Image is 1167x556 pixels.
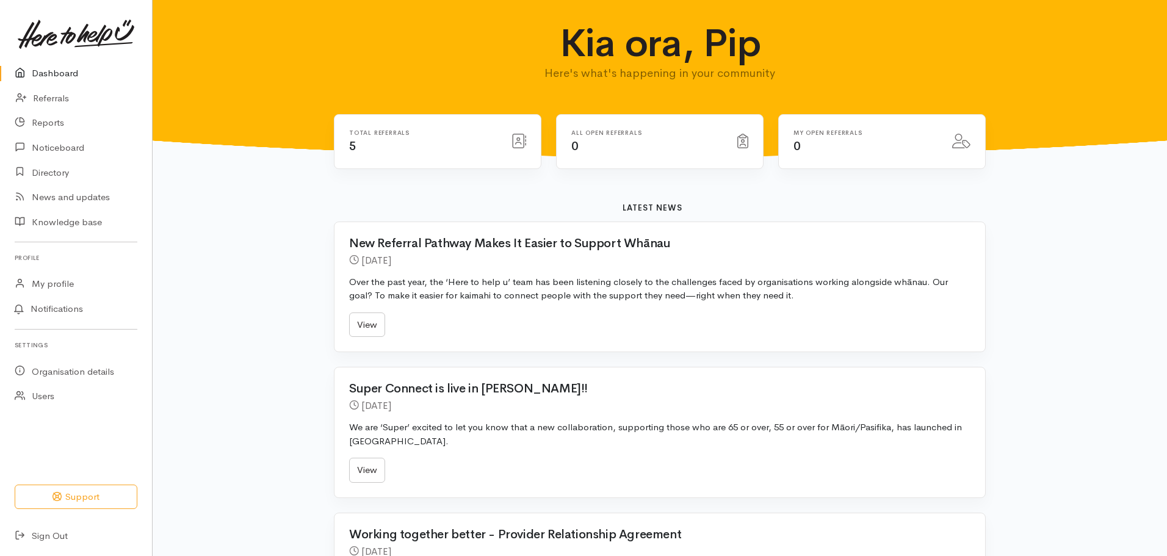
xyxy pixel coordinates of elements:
h1: Kia ora, Pip [421,22,899,65]
span: 0 [571,139,579,154]
span: 5 [349,139,356,154]
h6: All open referrals [571,129,723,136]
span: 0 [793,139,801,154]
a: View [349,312,385,338]
p: Here's what's happening in your community [421,65,899,82]
a: View [349,458,385,483]
b: Latest news [623,203,682,213]
time: [DATE] [361,254,391,267]
time: [DATE] [361,399,391,412]
h6: My open referrals [793,129,938,136]
h6: Profile [15,250,137,266]
p: Over the past year, the ‘Here to help u’ team has been listening closely to the challenges faced ... [349,275,970,303]
h2: Working together better - Provider Relationship Agreement [349,528,956,541]
p: We are ‘Super’ excited to let you know that a new collaboration, supporting those who are 65 or o... [349,421,970,448]
h6: Settings [15,337,137,353]
h6: Total referrals [349,129,497,136]
h2: New Referral Pathway Makes It Easier to Support Whānau [349,237,956,250]
button: Support [15,485,137,510]
h2: Super Connect is live in [PERSON_NAME]!! [349,382,956,395]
